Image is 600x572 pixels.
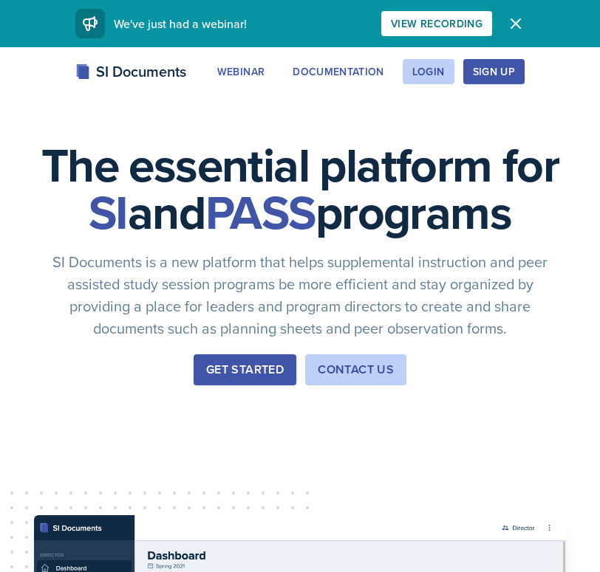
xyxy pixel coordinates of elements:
button: Sign Up [463,59,525,84]
button: View Recording [381,11,492,36]
div: Contact Us [318,361,394,379]
button: Contact Us [305,354,406,385]
div: Sign Up [473,66,515,77]
button: Get Started [194,354,296,385]
div: Get Started [206,361,284,379]
div: SI Documents [75,61,186,83]
button: Documentation [283,59,394,84]
div: Documentation [293,66,384,77]
button: Login [403,59,454,84]
button: Webinar [208,59,274,84]
div: Webinar [217,66,265,77]
div: View Recording [391,18,483,30]
span: We've just had a webinar! [114,15,247,32]
div: Login [412,66,445,77]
